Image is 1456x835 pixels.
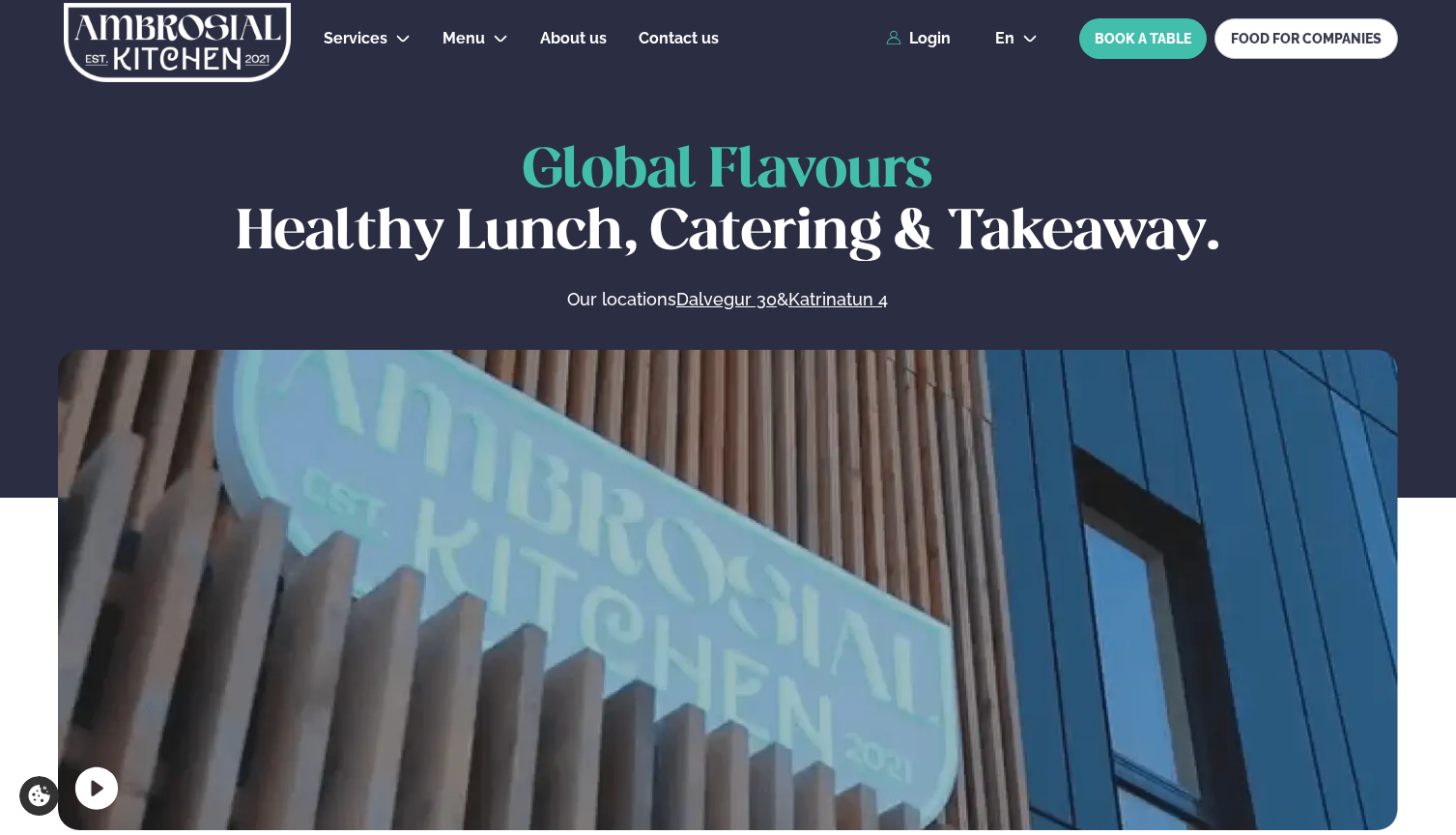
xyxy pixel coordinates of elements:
[788,288,888,311] a: Katrinatun 4
[886,30,951,47] a: Login
[540,29,607,47] span: About us
[995,31,1014,46] span: en
[1079,18,1207,59] button: BOOK A TABLE
[540,27,607,50] a: About us
[639,29,719,47] span: Contact us
[443,27,485,50] a: Menu
[1214,18,1398,59] a: FOOD FOR COMPANIES
[676,288,777,311] a: Dalvegur 30
[324,29,387,47] span: Services
[58,141,1398,265] h1: Healthy Lunch, Catering & Takeaway.
[980,31,1053,46] button: en
[523,145,932,198] span: Global Flavours
[639,27,719,50] a: Contact us
[362,288,1093,311] p: Our locations &
[443,29,485,47] span: Menu
[324,27,387,50] a: Services
[19,776,59,816] a: Cookie settings
[62,3,293,82] img: logo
